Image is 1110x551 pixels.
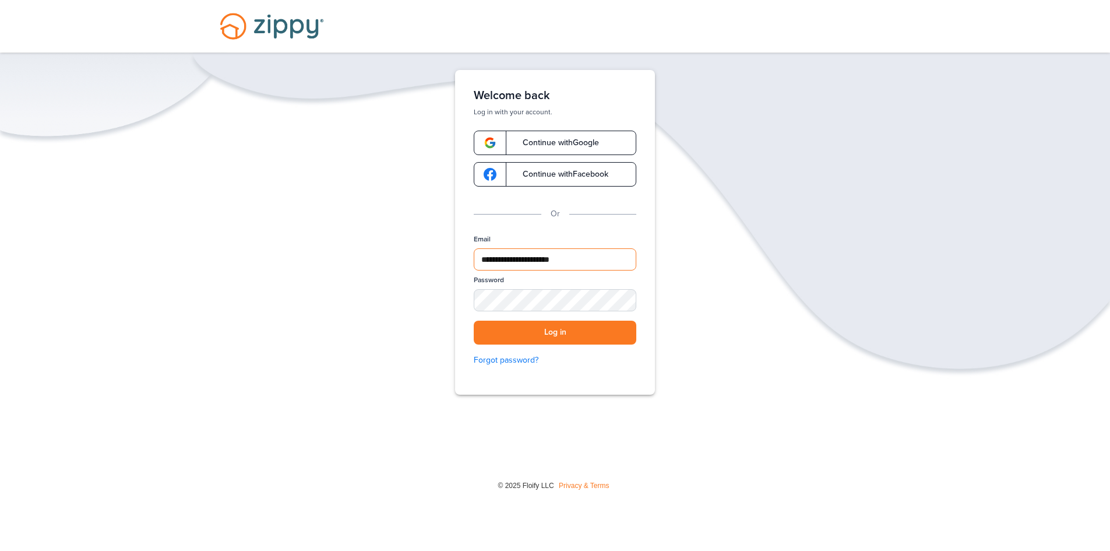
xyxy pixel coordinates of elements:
input: Password [474,289,636,311]
a: google-logoContinue withFacebook [474,162,636,187]
img: google-logo [484,136,496,149]
span: © 2025 Floify LLC [498,482,554,490]
label: Email [474,234,491,244]
p: Or [551,208,560,220]
img: google-logo [484,168,496,181]
a: google-logoContinue withGoogle [474,131,636,155]
h1: Welcome back [474,89,636,103]
p: Log in with your account. [474,107,636,117]
button: Log in [474,321,636,345]
label: Password [474,275,504,285]
input: Email [474,248,636,271]
a: Forgot password? [474,354,636,367]
span: Continue with Facebook [511,170,608,178]
span: Continue with Google [511,139,599,147]
a: Privacy & Terms [559,482,609,490]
